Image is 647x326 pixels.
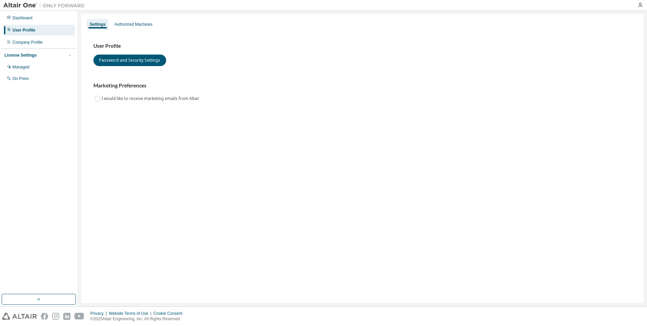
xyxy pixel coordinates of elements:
img: facebook.svg [41,313,48,320]
div: Managed [13,64,29,70]
div: Settings [90,22,106,27]
img: linkedin.svg [63,313,70,320]
img: youtube.svg [74,313,84,320]
div: User Profile [13,27,35,33]
div: Dashboard [13,15,32,21]
img: altair_logo.svg [2,313,37,320]
h3: User Profile [93,43,631,49]
label: I would like to receive marketing emails from Altair [102,95,201,103]
button: Password and Security Settings [93,55,166,66]
div: Authorized Machines [114,22,152,27]
h3: Marketing Preferences [93,82,631,89]
div: On Prem [13,76,29,81]
p: © 2025 Altair Engineering, Inc. All Rights Reserved. [90,316,186,322]
div: Cookie Consent [153,311,186,316]
div: Website Terms of Use [109,311,153,316]
div: Company Profile [13,40,43,45]
img: Altair One [3,2,88,9]
img: instagram.svg [52,313,59,320]
div: Privacy [90,311,109,316]
div: License Settings [4,53,37,58]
